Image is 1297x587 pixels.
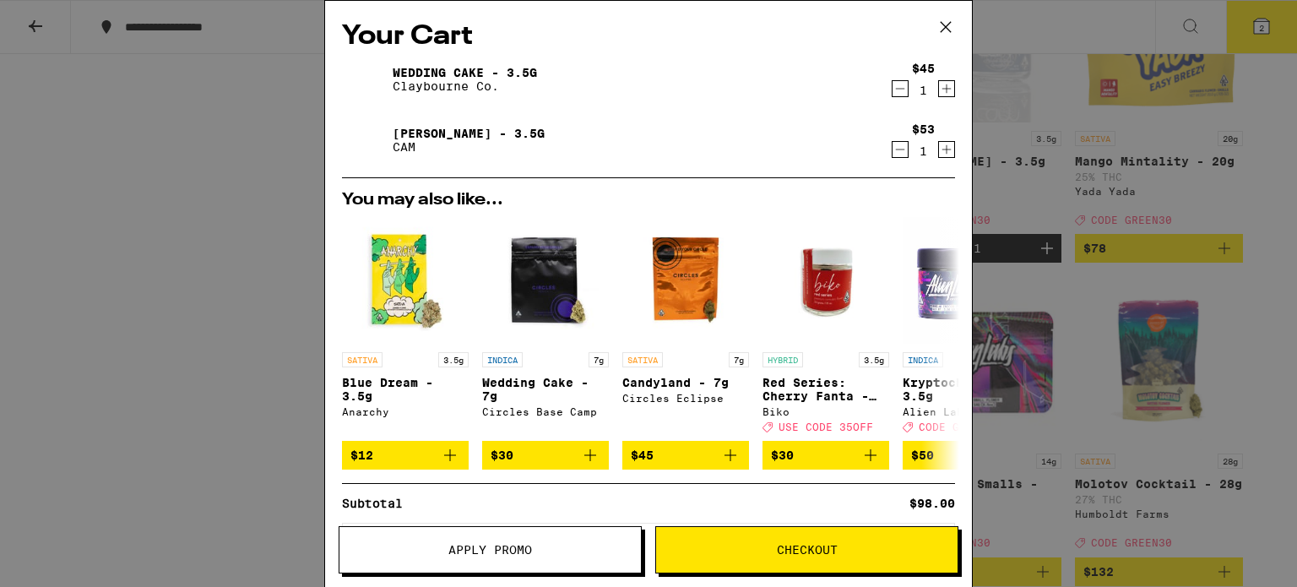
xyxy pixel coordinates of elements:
button: Add to bag [622,441,749,470]
img: Circles Eclipse - Candyland - 7g [622,217,749,344]
button: Add to bag [762,441,889,470]
a: Open page for Kryptochronic - 3.5g from Alien Labs [903,217,1029,441]
div: Anarchy [342,406,469,417]
p: 3.5g [438,352,469,367]
p: Kryptochronic - 3.5g [903,376,1029,403]
span: $50 [911,448,934,462]
a: Open page for Red Series: Cherry Fanta - 3.5g from Biko [762,217,889,441]
img: Jack Herer - 3.5g [342,117,389,164]
p: 3.5g [859,352,889,367]
button: Add to bag [903,441,1029,470]
span: $45 [631,448,654,462]
button: Decrement [892,80,909,97]
a: [PERSON_NAME] - 3.5g [393,127,545,140]
a: Open page for Blue Dream - 3.5g from Anarchy [342,217,469,441]
img: Circles Base Camp - Wedding Cake - 7g [482,217,609,344]
button: Increment [938,141,955,158]
p: HYBRID [762,352,803,367]
button: Add to bag [482,441,609,470]
div: Circles Base Camp [482,406,609,417]
h2: You may also like... [342,192,955,209]
span: Hi. Need any help? [10,12,122,25]
p: Candyland - 7g [622,376,749,389]
img: Wedding Cake - 3.5g [342,56,389,103]
p: CAM [393,140,545,154]
div: $98.00 [909,497,955,509]
p: INDICA [903,352,943,367]
img: Alien Labs - Kryptochronic - 3.5g [903,217,1029,344]
div: 1 [912,144,935,158]
span: Checkout [777,544,838,556]
p: INDICA [482,352,523,367]
div: Circles Eclipse [622,393,749,404]
img: Anarchy - Blue Dream - 3.5g [342,217,469,344]
button: Apply Promo [339,526,642,573]
button: Add to bag [342,441,469,470]
div: 1 [912,84,935,97]
p: SATIVA [622,352,663,367]
p: 7g [589,352,609,367]
div: Subtotal [342,497,415,509]
span: $12 [350,448,373,462]
span: $30 [771,448,794,462]
a: Open page for Wedding Cake - 7g from Circles Base Camp [482,217,609,441]
div: $45 [912,62,935,75]
span: $30 [491,448,513,462]
span: CODE GREEN30 [919,421,1000,432]
h2: Your Cart [342,18,955,56]
span: Apply Promo [448,544,532,556]
button: Checkout [655,526,958,573]
div: Biko [762,406,889,417]
p: Wedding Cake - 7g [482,376,609,403]
img: Biko - Red Series: Cherry Fanta - 3.5g [762,217,889,344]
div: $53 [912,122,935,136]
p: Claybourne Co. [393,79,537,93]
a: Wedding Cake - 3.5g [393,66,537,79]
button: Decrement [892,141,909,158]
p: 7g [729,352,749,367]
button: Increment [938,80,955,97]
p: Red Series: Cherry Fanta - 3.5g [762,376,889,403]
div: Alien Labs [903,406,1029,417]
span: USE CODE 35OFF [779,421,873,432]
a: Open page for Candyland - 7g from Circles Eclipse [622,217,749,441]
p: Blue Dream - 3.5g [342,376,469,403]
